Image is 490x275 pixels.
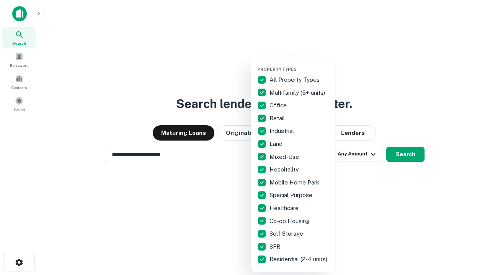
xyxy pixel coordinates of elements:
span: Property Types [257,67,297,71]
p: Mixed-Use [269,152,301,162]
iframe: Chat Widget [452,214,490,251]
p: Mobile Home Park [269,178,321,187]
p: Land [269,139,284,149]
p: Self Storage [269,229,305,238]
p: All Property Types [269,75,321,84]
p: Special Purpose [269,191,314,200]
p: Residential (2-4 units) [269,255,329,264]
p: Hospitality [269,165,300,174]
p: Office [269,101,288,110]
p: Retail [269,114,286,123]
p: Industrial [269,126,296,136]
p: SFR [269,242,282,251]
p: Healthcare [269,204,300,213]
p: Multifamily (5+ units) [269,88,327,97]
p: Co-op Housing [269,217,311,226]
